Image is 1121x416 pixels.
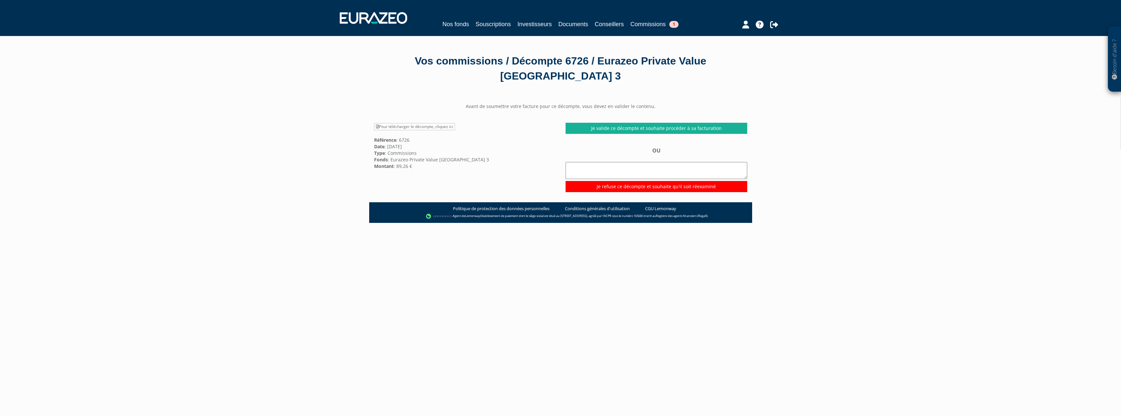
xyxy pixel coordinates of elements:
[374,137,396,143] strong: Référence
[376,213,746,220] div: - Agent de (établissement de paiement dont le siège social est situé au [STREET_ADDRESS], agréé p...
[1111,30,1118,89] p: Besoin d'aide ?
[369,123,561,169] div: : 6726 : [DATE] : Commissions : Eurazeo Private Value [GEOGRAPHIC_DATA] 3 : 89,26 €
[374,123,455,130] a: Pour télécharger le décompte, cliquez ici
[595,20,624,29] a: Conseillers
[340,12,407,24] img: 1732889491-logotype_eurazeo_blanc_rvb.png
[426,213,451,220] img: logo-lemonway.png
[566,181,747,192] input: Je refuse ce décompte et souhaite qu'il soit réexaminé
[453,206,550,212] a: Politique de protection des données personnelles
[374,156,388,163] strong: Fonds
[565,206,630,212] a: Conditions générales d'utilisation
[369,103,752,110] center: Avant de soumettre votre facture pour ce décompte, vous devez en valider le contenu.
[374,143,385,150] strong: Date
[443,20,469,29] a: Nos fonds
[630,20,678,30] a: Commissions1
[645,206,676,212] a: CGU Lemonway
[656,214,708,218] a: Registre des agents financiers (Regafi)
[476,20,511,29] a: Souscriptions
[374,150,385,156] strong: Type
[374,54,747,83] div: Vos commissions / Décompte 6726 / Eurazeo Private Value [GEOGRAPHIC_DATA] 3
[517,20,552,29] a: Investisseurs
[558,20,588,29] a: Documents
[669,21,678,28] span: 1
[465,214,480,218] a: Lemonway
[374,163,394,169] strong: Montant
[566,147,747,192] div: OU
[566,123,747,134] a: Je valide ce décompte et souhaite procéder à sa facturation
